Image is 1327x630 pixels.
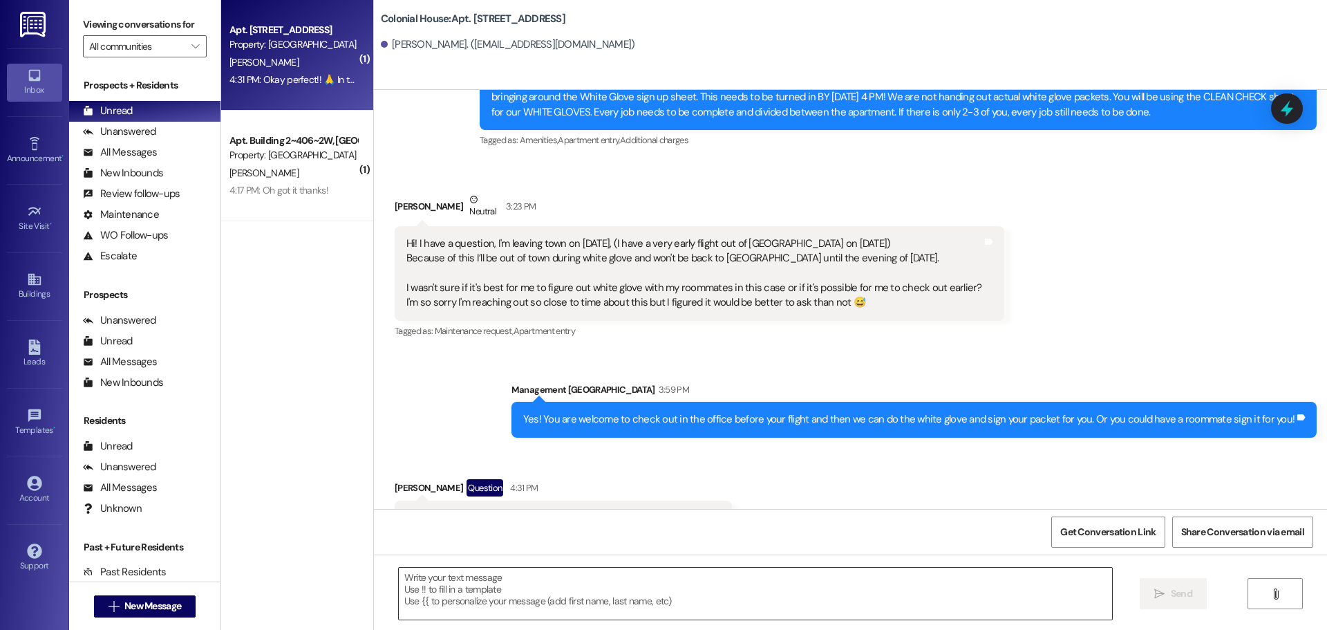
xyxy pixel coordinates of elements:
span: Apartment entry , [558,134,620,146]
div: [PERSON_NAME]. ([EMAIL_ADDRESS][DOMAIN_NAME]) [381,37,635,52]
a: Account [7,472,62,509]
i:  [191,41,199,52]
span: Get Conversation Link [1060,525,1156,539]
span: Amenities , [520,134,558,146]
div: All Messages [83,355,157,369]
span: Share Conversation via email [1181,525,1304,539]
img: ResiDesk Logo [20,12,48,37]
div: Unanswered [83,124,156,139]
div: 4:31 PM: Okay perfect!! 🙏 In that case am I able to do checkout [DATE][DATE]? [229,73,543,86]
div: Prospects [69,288,220,302]
a: Support [7,539,62,577]
div: Hi! I have a question, I'm leaving town on [DATE], (I have a very early flight out of [GEOGRAPHIC... [406,237,982,311]
i:  [1154,589,1165,600]
button: Get Conversation Link [1051,517,1165,548]
a: Templates • [7,404,62,441]
div: Tagged as: [480,130,1317,150]
i:  [109,601,119,612]
span: • [50,219,52,229]
div: Unread [83,439,133,454]
div: Apt. [STREET_ADDRESS] [229,23,357,37]
div: Hello residents! We have sent out TWO emails containing white glove and clean check information. ... [491,75,1295,120]
div: All Messages [83,145,157,160]
input: All communities [89,35,185,57]
a: Inbox [7,64,62,101]
span: Apartment entry [514,325,575,337]
div: WO Follow-ups [83,228,168,243]
div: 4:17 PM: Oh got it thanks! [229,184,328,196]
span: • [53,423,55,433]
div: [PERSON_NAME] [395,479,732,501]
span: [PERSON_NAME] [229,167,299,179]
div: Yes! You are welcome to check out in the office before your flight and then we can do the white g... [523,412,1295,427]
div: Property: [GEOGRAPHIC_DATA] [229,37,357,52]
div: Unread [83,334,133,349]
i:  [1270,589,1281,600]
div: Past + Future Residents [69,540,220,555]
button: Share Conversation via email [1172,517,1313,548]
div: All Messages [83,481,157,495]
div: Unread [83,104,133,118]
div: New Inbounds [83,166,163,180]
div: Unanswered [83,460,156,474]
a: Site Visit • [7,200,62,237]
div: 4:31 PM [507,481,538,495]
div: Past Residents [83,565,167,580]
div: Question [467,479,503,497]
button: Send [1140,578,1207,609]
div: Unanswered [83,313,156,328]
a: Buildings [7,268,62,305]
span: Maintenance request , [435,325,514,337]
div: 3:23 PM [502,199,536,214]
span: Additional charges [620,134,688,146]
span: • [62,151,64,161]
b: Colonial House: Apt. [STREET_ADDRESS] [381,12,565,26]
button: New Message [94,595,196,618]
div: Maintenance [83,207,159,222]
div: [PERSON_NAME] [395,192,1004,226]
div: Neutral [467,192,498,221]
span: Send [1171,586,1192,601]
div: New Inbounds [83,376,163,390]
div: Apt. Building 2~406~2W, [GEOGRAPHIC_DATA] [229,133,357,148]
label: Viewing conversations for [83,14,207,35]
div: Prospects + Residents [69,78,220,93]
div: Management [GEOGRAPHIC_DATA] [511,382,1317,402]
div: Tagged as: [395,321,1004,341]
div: Residents [69,414,220,428]
span: New Message [124,599,181,613]
div: 3:59 PM [655,382,689,397]
span: [PERSON_NAME] [229,56,299,68]
div: Review follow-ups [83,187,180,201]
a: Leads [7,335,62,373]
div: Unknown [83,501,142,516]
div: Property: [GEOGRAPHIC_DATA] [229,148,357,163]
div: Escalate [83,249,137,263]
